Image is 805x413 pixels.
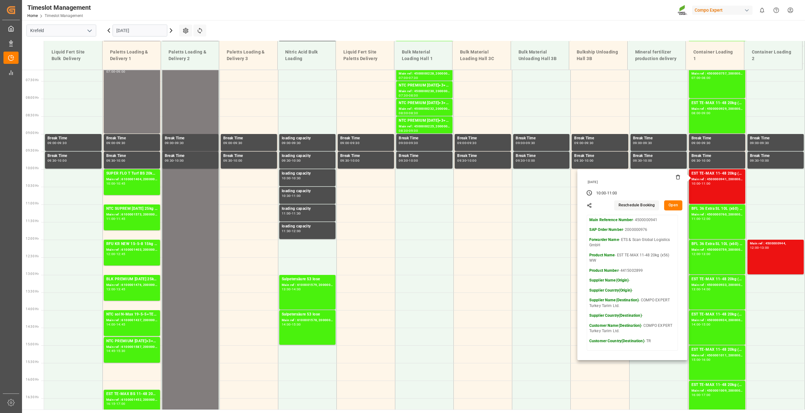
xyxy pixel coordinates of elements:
[399,94,408,97] div: 07:30
[589,313,642,318] strong: Supplier Country(Destination)
[691,170,743,177] div: EST TE-MAX 11-48 20kg (x56) WW
[26,114,39,117] span: 08:30 Hr
[26,325,39,328] span: 14:30 Hr
[408,112,409,114] div: -
[282,212,291,215] div: 11:00
[116,70,125,73] div: 09:00
[409,142,418,144] div: 09:30
[700,112,701,114] div: -
[282,318,333,323] div: Main ref : 6100001578, 2000001347
[691,153,743,159] div: Break Time
[292,288,301,291] div: 14:00
[292,159,301,162] div: 10:00
[457,142,466,144] div: 09:00
[106,182,115,185] div: 10:00
[589,313,675,319] p: -
[760,159,769,162] div: 10:00
[691,382,743,388] div: EST TE-MAX 11-48 20kg (x45) ES, PT MTO
[106,391,158,397] div: EST TE-MAX BS 11-48 20kg (x56) INT
[165,135,216,142] div: Break Time
[516,153,567,159] div: Break Time
[165,159,174,162] div: 09:30
[691,76,701,79] div: 07:00
[282,170,333,177] div: loading capacity
[47,153,99,159] div: Break Time
[116,349,125,352] div: 15:30
[702,358,711,361] div: 16:00
[700,323,701,326] div: -
[750,241,801,246] div: Main ref : 4500000944,
[108,46,156,64] div: Paletts Loading & Delivery 1
[282,323,291,326] div: 14:00
[233,159,242,162] div: 10:00
[282,223,333,230] div: loading capacity
[115,70,116,73] div: -
[409,76,418,79] div: 07:30
[589,253,615,257] strong: Product Name
[283,46,331,64] div: Nitric Acid Bulk Loading
[399,129,408,132] div: 08:30
[291,194,292,197] div: -
[115,142,116,144] div: -
[691,182,701,185] div: 10:00
[282,282,333,288] div: Main ref : 6100001579, 2000001349
[47,135,99,142] div: Break Time
[224,46,272,64] div: Paletts Loading & Delivery 3
[458,46,506,64] div: Bulk Material Loading Hall 3C
[589,268,675,274] p: - 4415002899
[750,135,801,142] div: Break Time
[26,360,39,364] span: 15:30 Hr
[702,112,711,114] div: 09:00
[292,323,301,326] div: 15:00
[282,153,333,159] div: loading capacity
[642,142,643,144] div: -
[106,344,158,350] div: Main ref : 6100001587, 2000000928
[691,388,743,393] div: Main ref : 4500001009, 2000000381
[691,311,743,318] div: EST TE-MAX 11-48 20kg (x56) WW
[760,246,769,249] div: 13:00
[106,276,158,282] div: BLK PREMIUM [DATE] 25kg(x60)ES,IT,PT,SI
[292,230,301,232] div: 12:00
[750,159,759,162] div: 09:30
[409,112,418,114] div: 08:30
[292,142,301,144] div: 09:30
[691,276,743,282] div: EST TE-MAX 11-48 20kg (x56) WW
[607,191,617,196] div: 11:00
[574,46,622,64] div: Bulkship Unloading Hall 3B
[408,142,409,144] div: -
[585,159,594,162] div: 10:00
[175,159,184,162] div: 10:00
[633,135,684,142] div: Break Time
[691,247,743,253] div: Main ref : 4500000759, 20000006002000000600;2000000971
[399,142,408,144] div: 09:00
[691,112,701,114] div: 08:00
[759,142,760,144] div: -
[633,159,642,162] div: 09:30
[58,159,67,162] div: 10:00
[57,159,58,162] div: -
[691,135,743,142] div: Break Time
[467,159,476,162] div: 10:00
[26,237,39,240] span: 12:00 Hr
[700,288,701,291] div: -
[85,26,94,36] button: open menu
[664,200,682,210] button: Open
[399,71,450,76] div: Main ref : 4500000228, 2000000040
[574,153,625,159] div: Break Time
[691,253,701,255] div: 12:00
[702,182,711,185] div: 11:00
[702,217,711,220] div: 12:00
[589,278,629,282] strong: Supplier Name(Origin)
[457,159,466,162] div: 09:30
[589,227,623,232] strong: SAP Order Number
[106,206,158,212] div: NTC SUPREM [DATE] 25kg (x40)A,D,EN,I,SINTC CLASSIC [DATE] 25kg (x40) DE,EN,PLBLK CLASSIC [DATE] 2...
[589,323,641,328] strong: Customer Name(Destination)
[409,159,418,162] div: 10:00
[643,159,652,162] div: 10:00
[691,159,701,162] div: 09:30
[692,4,755,16] button: Compo Expert
[26,378,39,381] span: 16:00 Hr
[106,135,158,142] div: Break Time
